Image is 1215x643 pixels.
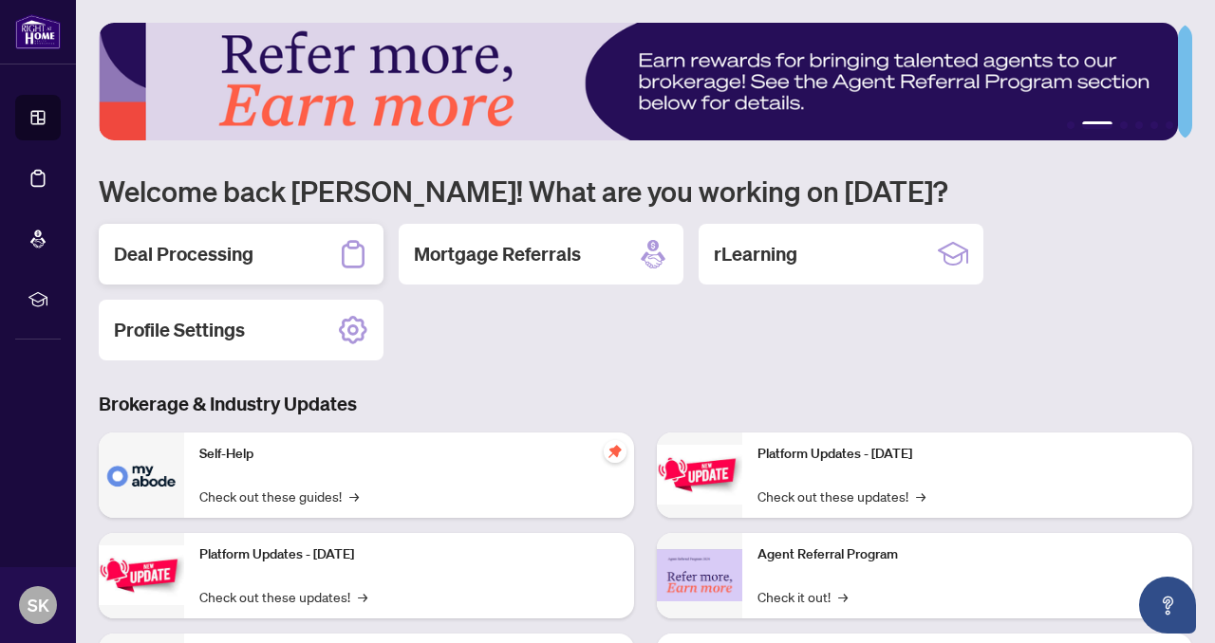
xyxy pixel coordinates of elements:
img: logo [15,14,61,49]
img: Slide 1 [99,23,1178,140]
h1: Welcome back [PERSON_NAME]! What are you working on [DATE]? [99,173,1192,209]
img: Platform Updates - June 23, 2025 [657,445,742,505]
a: Check out these guides!→ [199,486,359,506]
button: 6 [1166,121,1173,129]
button: 5 [1150,121,1158,129]
span: SK [28,592,49,618]
p: Platform Updates - [DATE] [199,544,619,565]
h2: rLearning [714,241,797,267]
a: Check out these updates!→ [199,586,367,607]
h3: Brokerage & Industry Updates [99,391,1192,417]
p: Self-Help [199,444,619,465]
h2: Deal Processing [114,241,253,267]
h2: Mortgage Referrals [414,241,581,267]
span: → [916,486,925,506]
button: 1 [1067,121,1075,129]
button: 4 [1135,121,1143,129]
img: Agent Referral Program [657,549,742,601]
p: Platform Updates - [DATE] [757,444,1177,465]
a: Check it out!→ [757,586,848,607]
img: Platform Updates - September 16, 2025 [99,545,184,605]
a: Check out these updates!→ [757,486,925,506]
span: → [349,486,359,506]
button: 3 [1120,121,1128,129]
span: pushpin [604,440,626,463]
span: → [358,586,367,607]
button: 2 [1082,121,1112,129]
span: → [838,586,848,607]
img: Self-Help [99,432,184,518]
p: Agent Referral Program [757,544,1177,565]
h2: Profile Settings [114,317,245,343]
button: Open asap [1139,577,1196,634]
